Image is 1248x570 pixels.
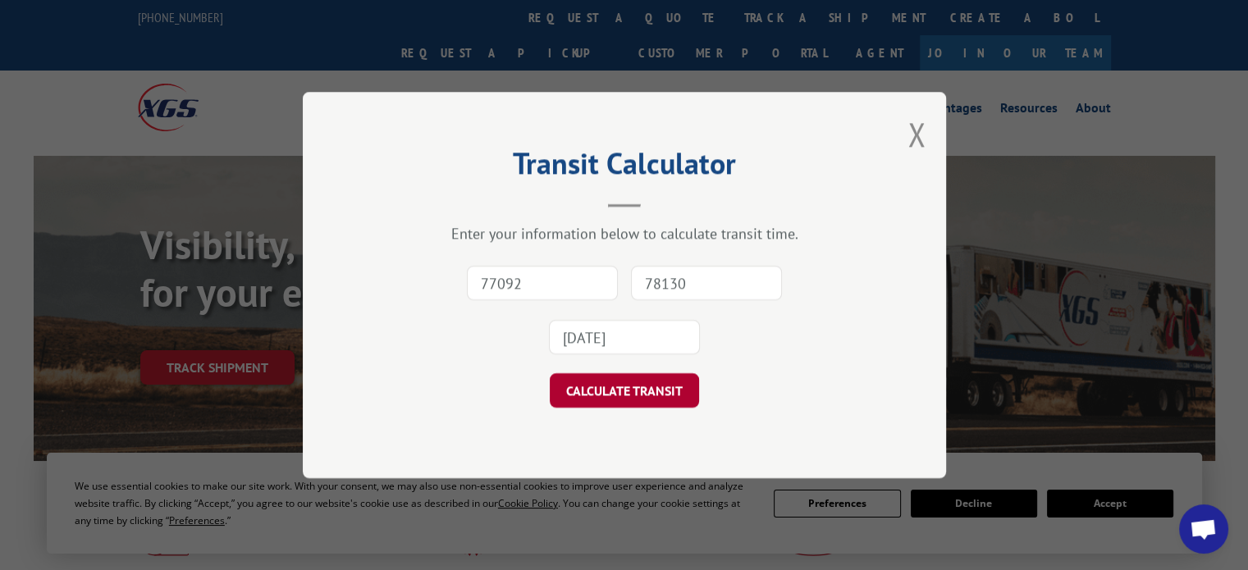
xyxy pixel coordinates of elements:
button: CALCULATE TRANSIT [550,373,699,408]
input: Dest. Zip [631,266,782,300]
div: Open chat [1179,504,1228,554]
input: Origin Zip [467,266,618,300]
button: Close modal [907,112,926,156]
div: Enter your information below to calculate transit time. [385,224,864,243]
input: Tender Date [549,320,700,354]
h2: Transit Calculator [385,152,864,183]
